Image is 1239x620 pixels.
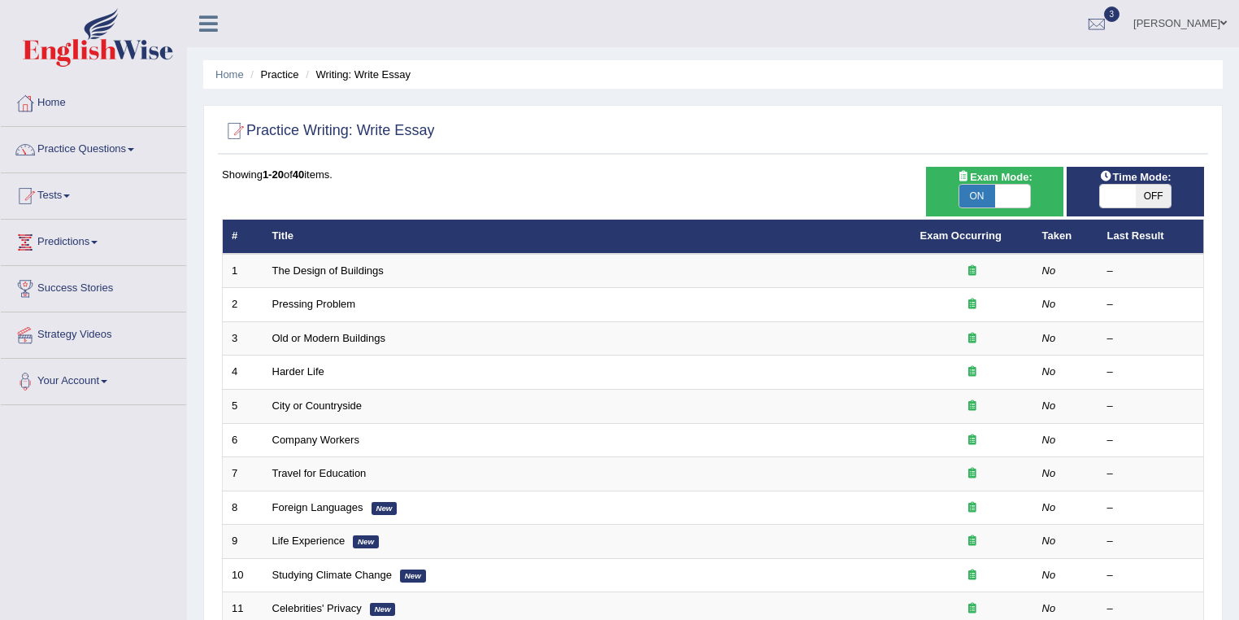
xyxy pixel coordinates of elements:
td: 4 [223,356,263,390]
em: No [1042,365,1056,378]
a: Life Experience [272,535,346,547]
div: – [1107,466,1195,482]
em: No [1042,434,1056,446]
span: OFF [1136,185,1172,207]
a: Old or Modern Buildings [272,332,385,344]
b: 1-20 [263,168,284,181]
a: Your Account [1,359,186,400]
b: 40 [293,168,304,181]
li: Practice [246,67,298,82]
div: – [1107,500,1195,516]
li: Writing: Write Essay [302,67,411,82]
div: – [1107,297,1195,312]
a: Pressing Problem [272,298,356,310]
a: Practice Questions [1,127,186,168]
span: ON [959,185,995,207]
div: Exam occurring question [920,534,1024,549]
a: Tests [1,173,186,214]
td: 9 [223,525,263,559]
div: – [1107,399,1195,414]
th: Last Result [1098,220,1204,254]
td: 2 [223,288,263,322]
div: Exam occurring question [920,433,1024,448]
td: 5 [223,390,263,424]
span: Time Mode: [1093,168,1178,186]
div: Show exams occurring in exams [926,167,1063,216]
th: # [223,220,263,254]
a: City or Countryside [272,400,363,412]
a: Success Stories [1,266,186,307]
td: 10 [223,558,263,592]
td: 7 [223,457,263,491]
a: Studying Climate Change [272,569,392,581]
th: Title [263,220,911,254]
div: – [1107,534,1195,549]
div: Exam occurring question [920,500,1024,516]
em: New [372,502,398,515]
a: The Design of Buildings [272,264,384,277]
a: Home [215,68,244,81]
td: 6 [223,423,263,457]
a: Harder Life [272,365,324,378]
span: Exam Mode: [950,168,1038,186]
em: No [1042,298,1056,310]
div: Exam occurring question [920,297,1024,312]
div: – [1107,433,1195,448]
em: No [1042,501,1056,513]
a: Exam Occurring [920,229,1002,242]
div: – [1107,331,1195,347]
div: Exam occurring question [920,399,1024,414]
em: No [1042,535,1056,547]
a: Foreign Languages [272,501,363,513]
div: – [1107,601,1195,617]
div: Exam occurring question [920,264,1024,279]
div: Exam occurring question [920,568,1024,583]
em: No [1042,264,1056,277]
td: 8 [223,491,263,525]
div: Showing of items. [222,167,1204,182]
em: No [1042,569,1056,581]
a: Strategy Videos [1,312,186,353]
td: 3 [223,321,263,356]
em: New [370,603,396,616]
a: Travel for Education [272,467,367,479]
td: 1 [223,254,263,288]
div: – [1107,365,1195,380]
a: Celebrities' Privacy [272,602,362,614]
div: – [1107,568,1195,583]
div: Exam occurring question [920,601,1024,617]
div: Exam occurring question [920,331,1024,347]
em: No [1042,467,1056,479]
div: – [1107,264,1195,279]
em: No [1042,332,1056,344]
a: Company Workers [272,434,359,446]
em: New [353,535,379,548]
th: Taken [1033,220,1098,254]
em: New [400,570,426,583]
a: Home [1,81,186,121]
div: Exam occurring question [920,466,1024,482]
em: No [1042,602,1056,614]
h2: Practice Writing: Write Essay [222,119,434,143]
a: Predictions [1,220,186,260]
span: 3 [1104,7,1120,22]
em: No [1042,400,1056,412]
div: Exam occurring question [920,365,1024,380]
